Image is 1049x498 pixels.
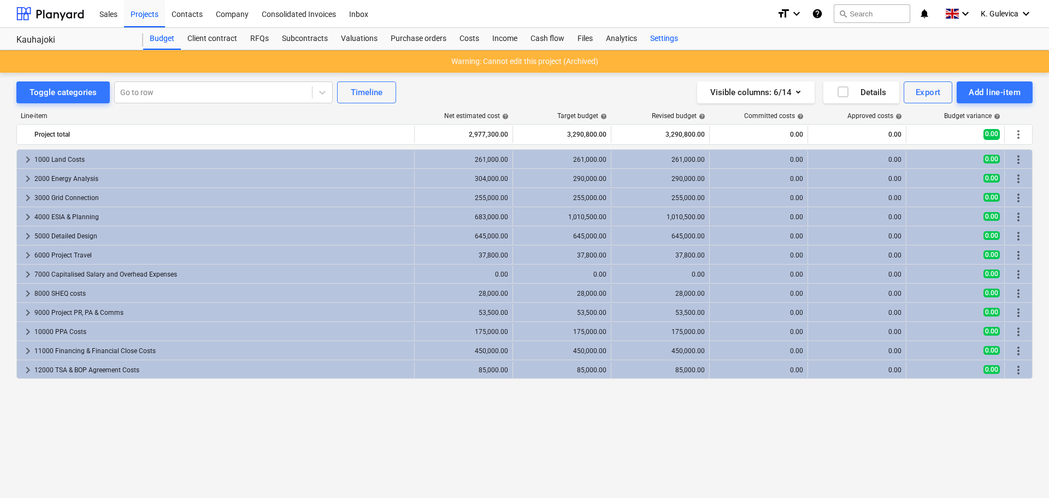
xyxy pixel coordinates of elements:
[34,170,410,188] div: 2000 Energy Analysis
[21,344,34,358] span: keyboard_arrow_right
[571,28,599,50] a: Files
[983,193,1000,202] span: 0.00
[714,309,803,317] div: 0.00
[517,251,606,259] div: 37,800.00
[34,342,410,360] div: 11000 Financing & Financial Close Costs
[1012,268,1025,281] span: More actions
[812,156,901,163] div: 0.00
[714,232,803,240] div: 0.00
[419,347,508,355] div: 450,000.00
[21,306,34,319] span: keyboard_arrow_right
[419,175,508,183] div: 304,000.00
[34,126,410,143] div: Project total
[517,309,606,317] div: 53,500.00
[714,175,803,183] div: 0.00
[1012,364,1025,377] span: More actions
[1012,172,1025,185] span: More actions
[812,290,901,297] div: 0.00
[983,269,1000,278] span: 0.00
[419,251,508,259] div: 37,800.00
[616,232,705,240] div: 645,000.00
[710,85,802,99] div: Visible columns : 6/14
[143,28,181,50] a: Budget
[616,328,705,336] div: 175,000.00
[983,308,1000,317] span: 0.00
[983,212,1000,221] span: 0.00
[419,156,508,163] div: 261,000.00
[616,309,705,317] div: 53,500.00
[1012,128,1025,141] span: More actions
[21,287,34,300] span: keyboard_arrow_right
[419,271,508,278] div: 0.00
[21,210,34,224] span: keyboard_arrow_right
[419,194,508,202] div: 255,000.00
[616,194,705,202] div: 255,000.00
[616,213,705,221] div: 1,010,500.00
[714,366,803,374] div: 0.00
[517,328,606,336] div: 175,000.00
[834,4,910,23] button: Search
[30,85,97,99] div: Toggle categories
[812,7,823,20] i: Knowledge base
[983,129,1000,139] span: 0.00
[944,112,1000,120] div: Budget variance
[181,28,244,50] a: Client contract
[517,213,606,221] div: 1,010,500.00
[419,309,508,317] div: 53,500.00
[517,290,606,297] div: 28,000.00
[983,250,1000,259] span: 0.00
[486,28,524,50] a: Income
[697,81,815,103] button: Visible columns:6/14
[21,325,34,338] span: keyboard_arrow_right
[517,232,606,240] div: 645,000.00
[616,271,705,278] div: 0.00
[16,81,110,103] button: Toggle categories
[616,251,705,259] div: 37,800.00
[419,328,508,336] div: 175,000.00
[981,9,1018,18] span: K. Gulevica
[1012,153,1025,166] span: More actions
[714,213,803,221] div: 0.00
[34,247,410,264] div: 6000 Project Travel
[337,81,396,103] button: Timeline
[714,251,803,259] div: 0.00
[983,289,1000,297] span: 0.00
[21,191,34,204] span: keyboard_arrow_right
[419,290,508,297] div: 28,000.00
[916,85,941,99] div: Export
[244,28,275,50] a: RFQs
[812,194,901,202] div: 0.00
[453,28,486,50] a: Costs
[983,346,1000,355] span: 0.00
[994,446,1049,498] iframe: Chat Widget
[16,112,415,120] div: Line-item
[21,172,34,185] span: keyboard_arrow_right
[444,112,509,120] div: Net estimated cost
[812,232,901,240] div: 0.00
[744,112,804,120] div: Committed costs
[983,231,1000,240] span: 0.00
[714,271,803,278] div: 0.00
[714,290,803,297] div: 0.00
[34,189,410,207] div: 3000 Grid Connection
[1012,287,1025,300] span: More actions
[957,81,1033,103] button: Add line-item
[21,249,34,262] span: keyboard_arrow_right
[714,194,803,202] div: 0.00
[21,153,34,166] span: keyboard_arrow_right
[16,34,130,46] div: Kauhajoki
[451,56,598,67] p: Warning: Cannot edit this project (Archived)
[812,126,901,143] div: 0.00
[983,327,1000,336] span: 0.00
[34,266,410,283] div: 7000 Capitalised Salary and Overhead Expenses
[275,28,334,50] div: Subcontracts
[517,194,606,202] div: 255,000.00
[644,28,685,50] div: Settings
[812,366,901,374] div: 0.00
[714,328,803,336] div: 0.00
[777,7,790,20] i: format_size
